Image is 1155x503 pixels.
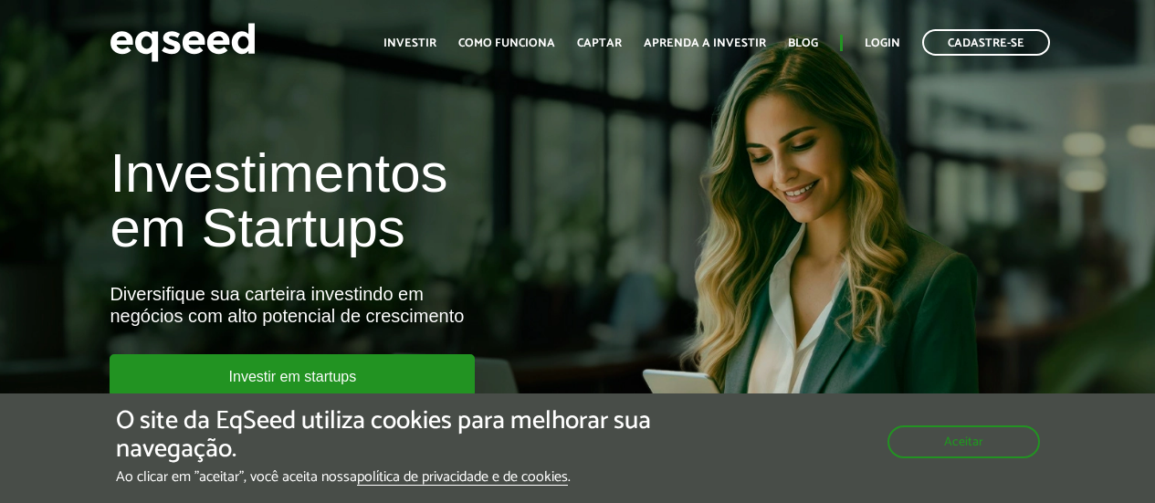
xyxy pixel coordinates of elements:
a: Aprenda a investir [644,37,766,49]
a: Investir em startups [110,354,475,397]
h1: Investimentos em Startups [110,146,660,256]
a: Como funciona [458,37,555,49]
h5: O site da EqSeed utiliza cookies para melhorar sua navegação. [116,407,670,464]
button: Aceitar [887,425,1040,458]
img: EqSeed [110,18,256,67]
p: Ao clicar em "aceitar", você aceita nossa . [116,468,670,486]
a: Captar [577,37,622,49]
a: Investir [383,37,436,49]
a: Login [865,37,900,49]
a: Cadastre-se [922,29,1050,56]
div: Diversifique sua carteira investindo em negócios com alto potencial de crescimento [110,283,660,327]
a: Blog [788,37,818,49]
a: política de privacidade e de cookies [357,470,568,486]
